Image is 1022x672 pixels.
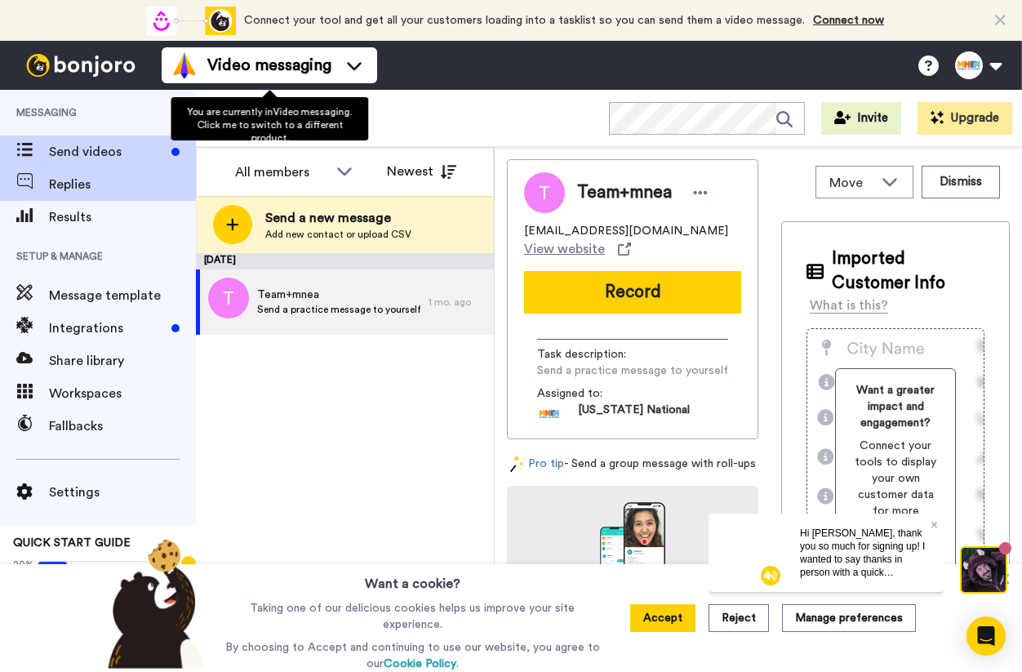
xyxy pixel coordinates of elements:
[171,52,198,78] img: vm-color.svg
[507,456,758,473] div: - Send a group message with roll-ups
[429,296,486,309] div: 1 mo. ago
[537,346,651,363] span: Task description :
[49,207,196,227] span: Results
[365,564,460,594] h3: Want a cookie?
[208,278,249,318] img: t.png
[235,162,328,182] div: All members
[257,287,420,303] span: Team+mnea
[537,385,651,402] span: Assigned to:
[600,502,665,590] img: download
[510,456,564,473] a: Pro tip
[537,363,728,379] span: Send a practice message to yourself
[49,483,196,502] span: Settings
[221,639,604,672] p: By choosing to Accept and continuing to use our website, you agree to our .
[524,172,565,213] img: Image of Team+mnea
[832,247,984,296] span: Imported Customer Info
[265,228,411,241] span: Add new contact or upload CSV
[829,173,873,193] span: Move
[221,600,604,633] p: Taking one of our delicious cookies helps us improve your site experience.
[537,402,562,426] img: 5f262c6f-6c0b-43f1-962b-995d5f71884c-1751052632.jpg
[257,303,420,316] span: Send a practice message to yourself
[265,208,411,228] span: Send a new message
[49,318,165,338] span: Integrations
[13,558,34,571] span: 20%
[52,52,72,72] img: mute-white.svg
[49,416,196,436] span: Fallbacks
[93,538,214,669] img: bear-with-cookie.png
[2,3,46,47] img: c638375f-eacb-431c-9714-bd8d08f708a7-1584310529.jpg
[207,54,331,77] span: Video messaging
[49,384,196,403] span: Workspaces
[849,438,941,552] span: Connect your tools to display your own customer data for more specialized messages
[524,239,631,259] a: View website
[821,102,901,135] button: Invite
[20,54,142,77] img: bj-logo-header-white.svg
[630,604,695,632] button: Accept
[577,180,672,205] span: Team+mnea
[524,271,741,314] button: Record
[91,14,216,117] span: Hi [PERSON_NAME], thank you so much for signing up! I wanted to say thanks in person with a quick...
[146,7,236,35] div: animation
[918,102,1012,135] button: Upgrade
[524,223,728,239] span: [EMAIL_ADDRESS][DOMAIN_NAME]
[244,15,805,26] span: Connect your tool and get all your customers loading into a tasklist so you can send them a video...
[849,382,941,431] span: Want a greater impact and engagement?
[510,456,525,473] img: magic-wand.svg
[49,286,196,305] span: Message template
[196,253,494,269] div: [DATE]
[578,402,690,426] span: [US_STATE] National
[13,537,131,549] span: QUICK START GUIDE
[782,604,916,632] button: Manage preferences
[187,107,352,143] span: You are currently in Video messaging . Click me to switch to a different product.
[709,604,769,632] button: Reject
[966,616,1006,656] div: Open Intercom Messenger
[813,15,884,26] a: Connect now
[384,658,456,670] a: Cookie Policy
[49,351,196,371] span: Share library
[375,155,469,188] button: Newest
[49,142,165,162] span: Send videos
[524,239,605,259] span: View website
[49,175,196,194] span: Replies
[922,166,1000,198] button: Dismiss
[810,296,888,315] div: What is this?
